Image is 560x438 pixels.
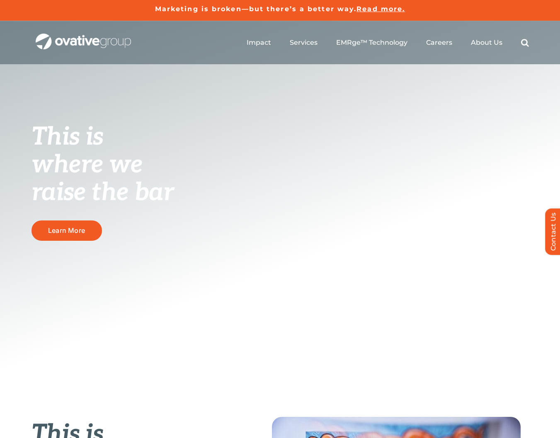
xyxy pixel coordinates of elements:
[32,220,102,241] a: Learn More
[247,39,271,47] a: Impact
[426,39,452,47] a: Careers
[32,150,174,208] span: where we raise the bar
[336,39,407,47] a: EMRge™ Technology
[36,33,131,41] a: OG_Full_horizontal_WHT
[290,39,318,47] a: Services
[48,227,85,235] span: Learn More
[356,5,405,13] a: Read more.
[32,122,104,152] span: This is
[471,39,502,47] a: About Us
[155,5,357,13] a: Marketing is broken—but there’s a better way.
[521,39,529,47] a: Search
[247,29,529,56] nav: Menu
